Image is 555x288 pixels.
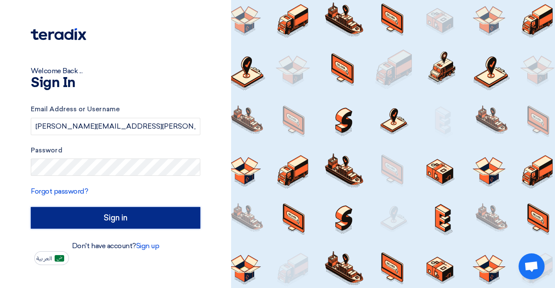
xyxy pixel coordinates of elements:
[519,253,545,279] a: Open chat
[31,187,88,195] a: Forgot password?
[31,241,200,251] div: Don't have account?
[34,251,69,265] button: العربية
[31,207,200,229] input: Sign in
[31,28,86,40] img: Teradix logo
[31,66,200,76] div: Welcome Back ...
[31,118,200,135] input: Enter your business email or username
[36,256,52,262] span: العربية
[31,76,200,90] h1: Sign In
[31,104,200,114] label: Email Address or Username
[136,242,160,250] a: Sign up
[55,255,64,262] img: ar-AR.png
[31,146,200,155] label: Password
